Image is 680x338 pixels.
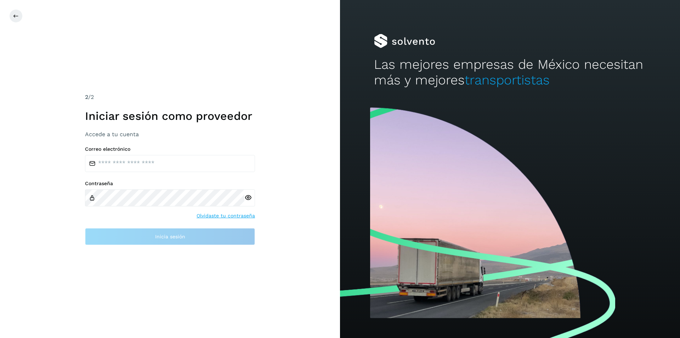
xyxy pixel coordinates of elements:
[85,94,88,100] span: 2
[85,109,255,123] h1: Iniciar sesión como proveedor
[85,228,255,245] button: Inicia sesión
[85,93,255,101] div: /2
[374,57,646,88] h2: Las mejores empresas de México necesitan más y mejores
[85,131,255,138] h3: Accede a tu cuenta
[155,234,185,239] span: Inicia sesión
[197,212,255,220] a: Olvidaste tu contraseña
[85,181,255,187] label: Contraseña
[465,72,550,88] span: transportistas
[85,146,255,152] label: Correo electrónico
